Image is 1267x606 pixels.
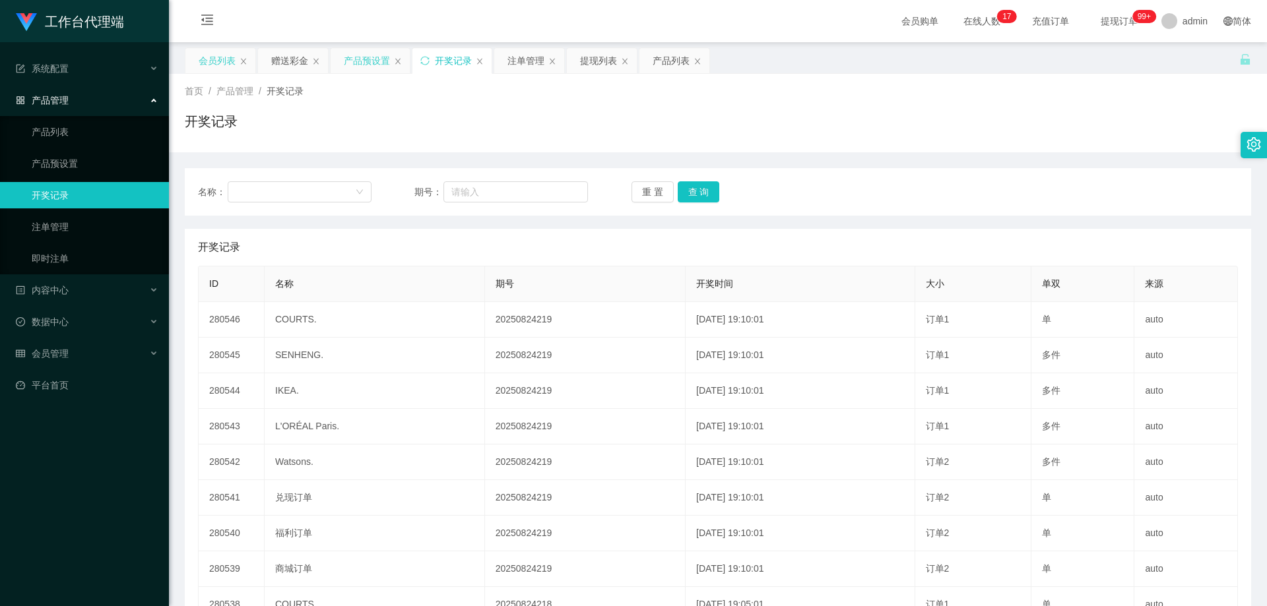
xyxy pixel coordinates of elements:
a: 开奖记录 [32,182,158,208]
a: 即时注单 [32,245,158,272]
td: L'ORÉAL Paris. [265,409,485,444]
td: auto [1134,480,1238,516]
td: [DATE] 19:10:01 [686,444,915,480]
span: 订单2 [926,456,950,467]
td: 商城订单 [265,551,485,587]
td: auto [1134,409,1238,444]
a: 工作台代理端 [16,16,124,26]
td: 20250824219 [485,409,686,444]
span: 充值订单 [1025,16,1076,26]
span: 单 [1042,563,1051,574]
td: [DATE] 19:10:01 [686,373,915,409]
span: / [259,86,261,96]
i: 图标: appstore-o [16,96,25,105]
td: 20250824219 [485,302,686,338]
td: 280542 [199,444,265,480]
div: 赠送彩金 [271,48,308,73]
span: 产品管理 [16,95,69,106]
span: 开奖记录 [198,239,240,255]
td: [DATE] 19:10:01 [686,409,915,444]
span: 单 [1042,528,1051,538]
span: 单 [1042,492,1051,502]
span: 产品管理 [216,86,253,96]
span: 订单1 [926,385,950,396]
span: 期号： [414,185,443,199]
h1: 开奖记录 [185,111,238,131]
span: 提现订单 [1094,16,1144,26]
a: 图标: dashboard平台首页 [16,372,158,398]
div: 产品列表 [653,48,690,73]
i: 图标: close [621,57,629,65]
div: 提现列表 [580,48,617,73]
span: 多件 [1042,456,1060,467]
button: 重 置 [632,181,674,202]
div: 会员列表 [199,48,236,73]
td: IKEA. [265,373,485,409]
span: 开奖记录 [267,86,304,96]
i: 图标: close [548,57,556,65]
td: 280539 [199,551,265,587]
span: 单 [1042,314,1051,324]
td: auto [1134,302,1238,338]
span: 单双 [1042,278,1060,289]
td: Watsons. [265,444,485,480]
td: 280545 [199,338,265,373]
td: 280544 [199,373,265,409]
td: 20250824219 [485,444,686,480]
span: 订单2 [926,528,950,538]
i: 图标: check-circle-o [16,317,25,326]
i: 图标: unlock [1239,53,1251,65]
td: SENHENG. [265,338,485,373]
td: 20250824219 [485,551,686,587]
td: [DATE] 19:10:01 [686,516,915,551]
td: auto [1134,444,1238,480]
p: 1 [1002,10,1007,23]
span: 多件 [1042,349,1060,360]
span: 数据中心 [16,317,69,327]
i: 图标: profile [16,286,25,295]
td: COURTS. [265,302,485,338]
h1: 工作台代理端 [45,1,124,43]
td: [DATE] 19:10:01 [686,302,915,338]
div: 开奖记录 [435,48,472,73]
td: auto [1134,516,1238,551]
i: 图标: close [394,57,402,65]
i: 图标: global [1223,16,1233,26]
td: 280546 [199,302,265,338]
span: 订单2 [926,492,950,502]
i: 图标: sync [420,56,430,65]
td: [DATE] 19:10:01 [686,480,915,516]
span: 开奖时间 [696,278,733,289]
i: 图标: close [312,57,320,65]
td: 兑现订单 [265,480,485,516]
a: 注单管理 [32,214,158,240]
span: 订单2 [926,563,950,574]
td: 280540 [199,516,265,551]
span: 多件 [1042,421,1060,431]
span: 多件 [1042,385,1060,396]
sup: 17 [997,10,1016,23]
td: 280541 [199,480,265,516]
span: 名称 [275,278,294,289]
button: 查 询 [678,181,720,202]
span: 内容中心 [16,285,69,295]
i: 图标: setting [1247,137,1261,152]
span: 名称： [198,185,228,199]
span: 订单1 [926,421,950,431]
span: 系统配置 [16,63,69,74]
span: 订单1 [926,314,950,324]
i: 图标: table [16,349,25,358]
sup: 963 [1132,10,1156,23]
i: 图标: close [240,57,247,65]
span: 来源 [1145,278,1163,289]
td: 20250824219 [485,373,686,409]
span: / [209,86,211,96]
span: 期号 [496,278,514,289]
td: auto [1134,338,1238,373]
td: 20250824219 [485,338,686,373]
p: 7 [1007,10,1012,23]
td: 280543 [199,409,265,444]
span: 在线人数 [957,16,1007,26]
td: [DATE] 19:10:01 [686,338,915,373]
td: auto [1134,373,1238,409]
